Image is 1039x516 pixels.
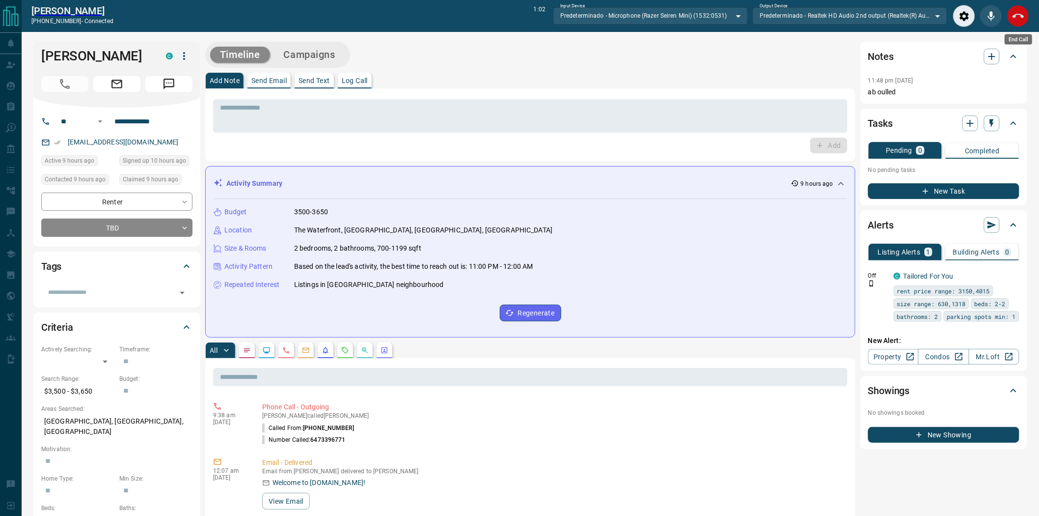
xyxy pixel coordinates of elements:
h2: Tasks [868,115,893,131]
span: 6473396771 [311,436,346,443]
p: Phone Call - Outgoing [262,402,844,412]
div: Alerts [868,213,1019,237]
div: Predeterminado - Realtek HD Audio 2nd output (Realtek(R) Audio) [753,7,947,24]
div: Sat Aug 16 2025 [41,174,114,188]
p: 2 bedrooms, 2 bathrooms, 700-1199 sqft [294,243,421,254]
a: [PERSON_NAME] [31,5,113,17]
svg: Lead Browsing Activity [263,346,271,354]
p: Repeated Interest [224,280,279,290]
span: Contacted 9 hours ago [45,174,106,184]
button: New Showing [868,427,1019,443]
a: Mr.Loft [969,349,1019,365]
label: Output Device [760,3,788,9]
svg: Emails [302,346,310,354]
p: Actively Searching: [41,345,114,354]
p: Motivation: [41,445,192,454]
p: 11:48 pm [DATE] [868,77,913,84]
p: [DATE] [213,419,247,426]
p: [DATE] [213,474,247,481]
div: condos.ca [166,53,173,59]
p: Off [868,271,888,280]
p: Pending [886,147,912,154]
span: connected [84,18,113,25]
svg: Opportunities [361,346,369,354]
button: Open [175,286,189,300]
svg: Agent Actions [381,346,388,354]
svg: Email Verified [54,139,61,146]
p: ab oulled [868,87,1019,97]
div: Sat Aug 16 2025 [119,174,192,188]
span: [PHONE_NUMBER] [303,425,354,431]
svg: Calls [282,346,290,354]
div: End Call [1007,5,1029,27]
svg: Requests [341,346,349,354]
h2: Notes [868,49,894,64]
span: Active 9 hours ago [45,156,94,166]
div: End Call [1005,34,1032,45]
p: Log Call [342,77,368,84]
p: 0 [918,147,922,154]
p: Email - Delivered [262,458,844,468]
p: Size & Rooms [224,243,267,254]
div: condos.ca [894,273,901,280]
p: 12:07 am [213,467,247,474]
p: Areas Searched: [41,404,192,413]
p: $3,500 - $3,650 [41,383,114,400]
p: 9 hours ago [801,179,833,188]
span: Claimed 9 hours ago [123,174,178,184]
p: Listings in [GEOGRAPHIC_DATA] neighbourhood [294,280,444,290]
p: Baths: [119,504,192,513]
a: [EMAIL_ADDRESS][DOMAIN_NAME] [68,138,179,146]
div: Sat Aug 16 2025 [41,155,114,169]
h2: Tags [41,258,61,274]
svg: Listing Alerts [322,346,329,354]
button: Open [94,115,106,127]
div: TBD [41,219,192,237]
div: Predeterminado - Microphone (Razer Seiren Mini) (1532:0531) [553,7,748,24]
p: Welcome to [DOMAIN_NAME]! [273,478,365,488]
span: Call [41,76,88,92]
p: 1:02 [534,5,546,27]
p: Budget [224,207,247,217]
p: Based on the lead's activity, the best time to reach out is: 11:00 PM - 12:00 AM [294,261,533,272]
div: Tasks [868,112,1019,135]
p: Location [224,225,252,235]
p: Add Note [210,77,240,84]
a: Condos [918,349,969,365]
p: New Alert: [868,336,1019,346]
p: [PERSON_NAME] called [PERSON_NAME] [262,412,844,419]
div: Criteria [41,315,192,339]
p: Called From: [262,424,354,432]
p: Completed [965,147,1000,154]
span: Signed up 10 hours ago [123,156,186,166]
span: size range: 630,1318 [897,299,966,309]
span: Email [93,76,140,92]
a: Property [868,349,919,365]
div: Activity Summary9 hours ago [214,174,847,193]
div: Showings [868,379,1019,402]
div: Notes [868,45,1019,68]
p: Home Type: [41,474,114,483]
button: Campaigns [274,47,345,63]
p: Number Called: [262,435,346,444]
p: Building Alerts [953,249,1000,256]
span: rent price range: 3150,4015 [897,286,990,296]
button: New Task [868,183,1019,199]
a: Tailored For You [903,272,954,280]
p: Email from [PERSON_NAME] delivered to [PERSON_NAME] [262,468,844,475]
p: No showings booked [868,408,1019,417]
p: Activity Pattern [224,261,273,272]
span: parking spots min: 1 [947,312,1016,321]
label: Input Device [560,3,585,9]
p: No pending tasks [868,163,1019,177]
h2: Showings [868,383,910,399]
svg: Notes [243,346,251,354]
span: beds: 2-2 [975,299,1006,309]
p: Listing Alerts [878,249,921,256]
p: [PHONE_NUMBER] - [31,17,113,26]
p: Timeframe: [119,345,192,354]
p: Budget: [119,374,192,383]
p: Min Size: [119,474,192,483]
button: Regenerate [500,305,561,321]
